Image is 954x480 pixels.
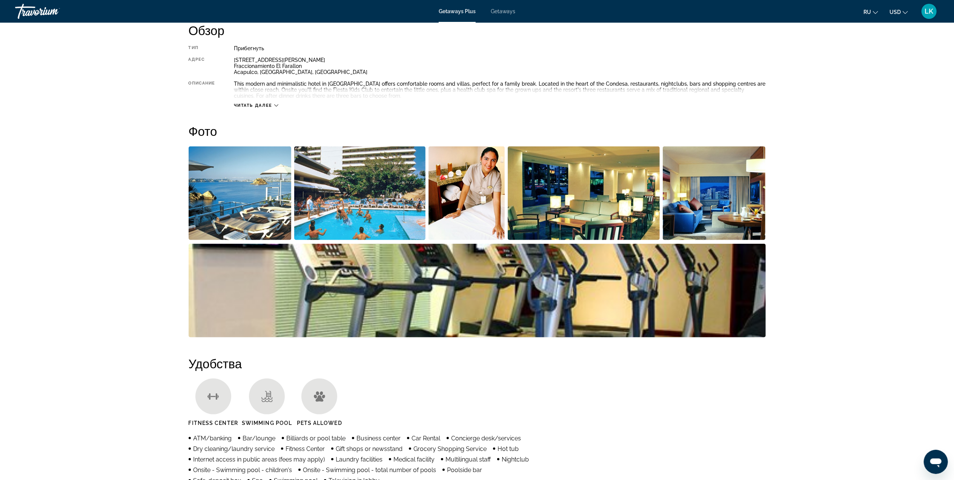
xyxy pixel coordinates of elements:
a: Travorium [15,2,91,21]
div: Описание [189,81,215,99]
div: This modern and minimalistic hotel in [GEOGRAPHIC_DATA] offers comfortable rooms and villas, perf... [234,81,765,99]
span: ATM/banking [194,435,232,442]
a: Getaways [491,8,515,14]
button: Open full-screen image slider [429,146,505,240]
span: Business center [357,435,401,442]
a: Getaways Plus [439,8,476,14]
h2: Обзор [189,23,766,38]
span: USD [889,9,901,15]
iframe: Button to launch messaging window [924,450,948,474]
span: Nightclub [502,456,529,463]
span: Onsite - Swimming pool - total number of pools [303,466,436,474]
span: Laundry facilities [336,456,383,463]
span: Pets Allowed [297,420,342,426]
span: Fitness Center [286,445,325,452]
span: Читать далее [234,103,272,108]
span: Swimming Pool [242,420,292,426]
span: Fitness Center [189,420,238,426]
span: Hot tub [498,445,519,452]
button: Open full-screen image slider [294,146,426,240]
span: Multilingual staff [446,456,491,463]
span: Car Rental [412,435,441,442]
button: Change language [863,6,878,17]
span: Internet access in public areas (fees may apply) [194,456,325,463]
div: [STREET_ADDRESS][PERSON_NAME] Fraccionamiento El Farallon Acapulco, [GEOGRAPHIC_DATA], [GEOGRAPHI... [234,57,765,75]
button: Open full-screen image slider [189,146,292,240]
span: Grocery Shopping Service [414,445,487,452]
span: Dry cleaning/laundry service [194,445,275,452]
button: Open full-screen image slider [189,243,766,338]
div: Прибегнуть [234,45,765,51]
span: Poolside bar [447,466,482,474]
span: ru [863,9,871,15]
span: Gift shops or newsstand [336,445,403,452]
div: Адрес [189,57,215,75]
h2: Удобства [189,356,766,371]
h2: Фото [189,123,766,138]
span: Bar/lounge [243,435,276,442]
div: Тип [189,45,215,51]
span: Medical facility [394,456,435,463]
button: Change currency [889,6,908,17]
button: Open full-screen image slider [663,146,766,240]
span: LK [925,8,934,15]
span: Concierge desk/services [452,435,521,442]
button: Читать далее [234,103,278,108]
button: Open full-screen image slider [508,146,660,240]
button: User Menu [919,3,939,19]
span: Onsite - Swimming pool - children's [194,466,292,474]
span: Billiards or pool table [287,435,346,442]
